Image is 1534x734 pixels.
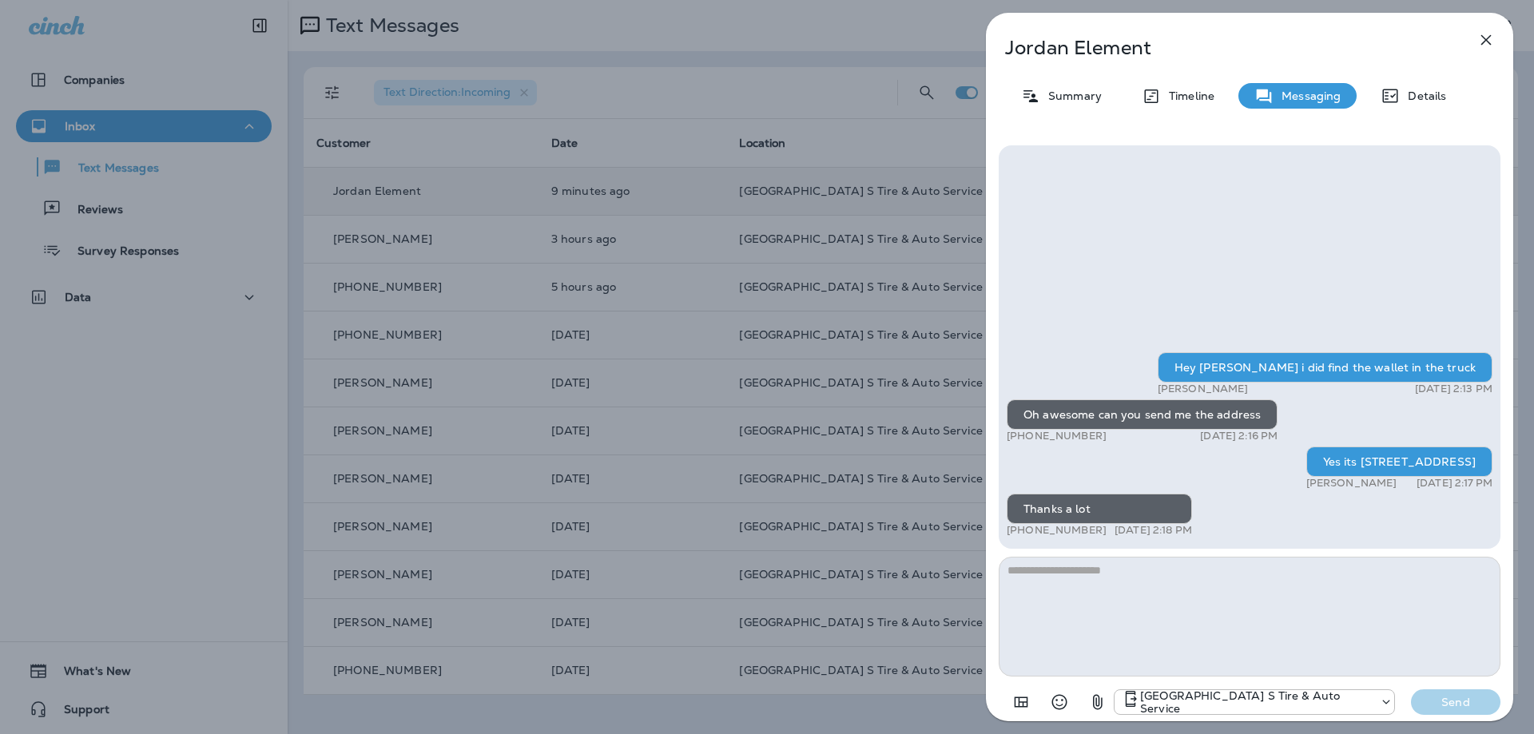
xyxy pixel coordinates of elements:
p: [DATE] 2:16 PM [1200,430,1278,442]
div: Hey [PERSON_NAME] i did find the wallet in the truck [1158,352,1492,383]
div: Yes its [STREET_ADDRESS] [1306,446,1492,477]
p: Details [1400,89,1446,102]
button: Select an emoji [1043,686,1075,718]
p: [DATE] 2:13 PM [1415,383,1492,395]
p: Jordan Element [1005,37,1441,59]
p: Messaging [1274,89,1341,102]
p: [DATE] 2:17 PM [1417,477,1492,490]
p: Timeline [1161,89,1214,102]
div: Thanks a lot [1007,494,1192,524]
p: [PERSON_NAME] [1306,477,1397,490]
p: [PHONE_NUMBER] [1007,430,1107,442]
p: Summary [1040,89,1102,102]
p: [PERSON_NAME] [1158,383,1249,395]
div: Oh awesome can you send me the address [1007,399,1278,430]
p: [GEOGRAPHIC_DATA] S Tire & Auto Service [1140,689,1372,715]
p: [PHONE_NUMBER] [1007,524,1107,537]
button: Add in a premade template [1005,686,1037,718]
p: [DATE] 2:18 PM [1115,524,1192,537]
div: +1 (410) 795-4333 [1115,689,1394,715]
